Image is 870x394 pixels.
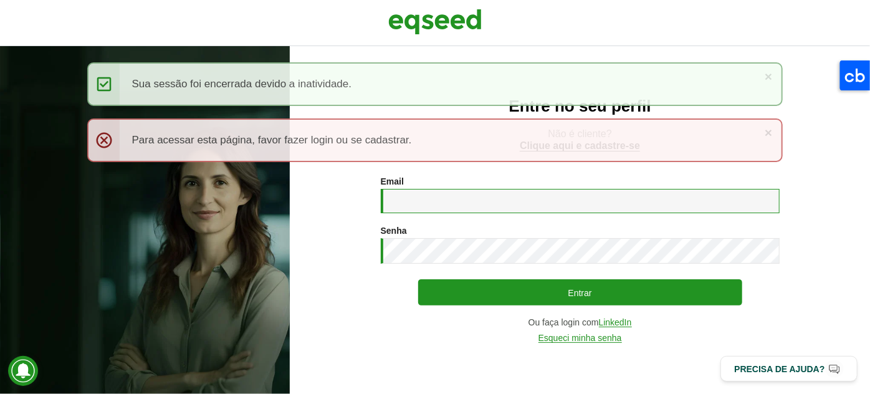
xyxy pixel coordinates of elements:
div: Ou faça login com [381,318,780,327]
label: Email [381,177,404,186]
button: Entrar [418,279,742,305]
img: EqSeed Logo [388,6,482,37]
a: × [765,70,772,83]
a: Esqueci minha senha [538,334,622,343]
a: × [765,126,772,139]
div: Para acessar esta página, favor fazer login ou se cadastrar. [87,118,783,162]
a: LinkedIn [599,318,632,327]
div: Sua sessão foi encerrada devido a inatividade. [87,62,783,106]
label: Senha [381,226,407,235]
